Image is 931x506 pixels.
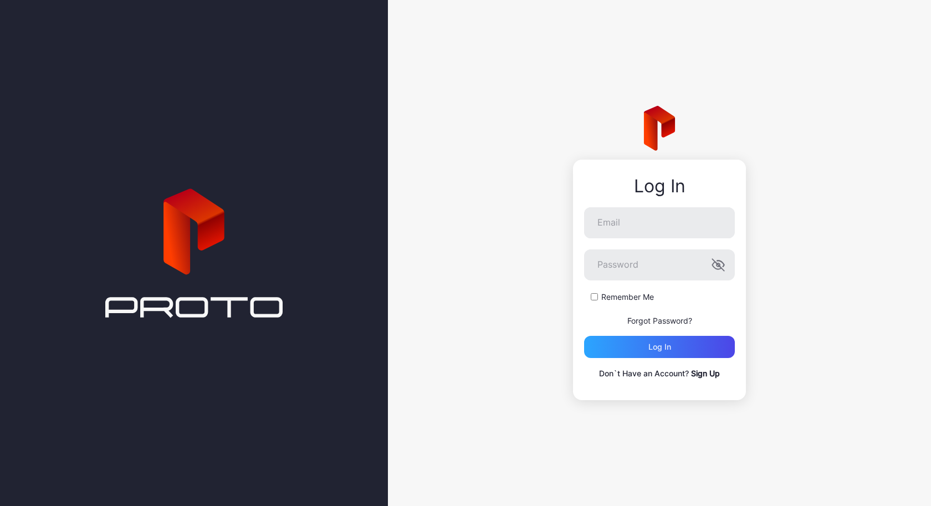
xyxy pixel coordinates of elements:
a: Forgot Password? [627,316,692,325]
a: Sign Up [691,369,720,378]
div: Log in [648,343,671,351]
button: Password [712,258,725,272]
input: Password [584,249,735,280]
p: Don`t Have an Account? [584,367,735,380]
input: Email [584,207,735,238]
div: Log In [584,176,735,196]
label: Remember Me [601,292,654,303]
button: Log in [584,336,735,358]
